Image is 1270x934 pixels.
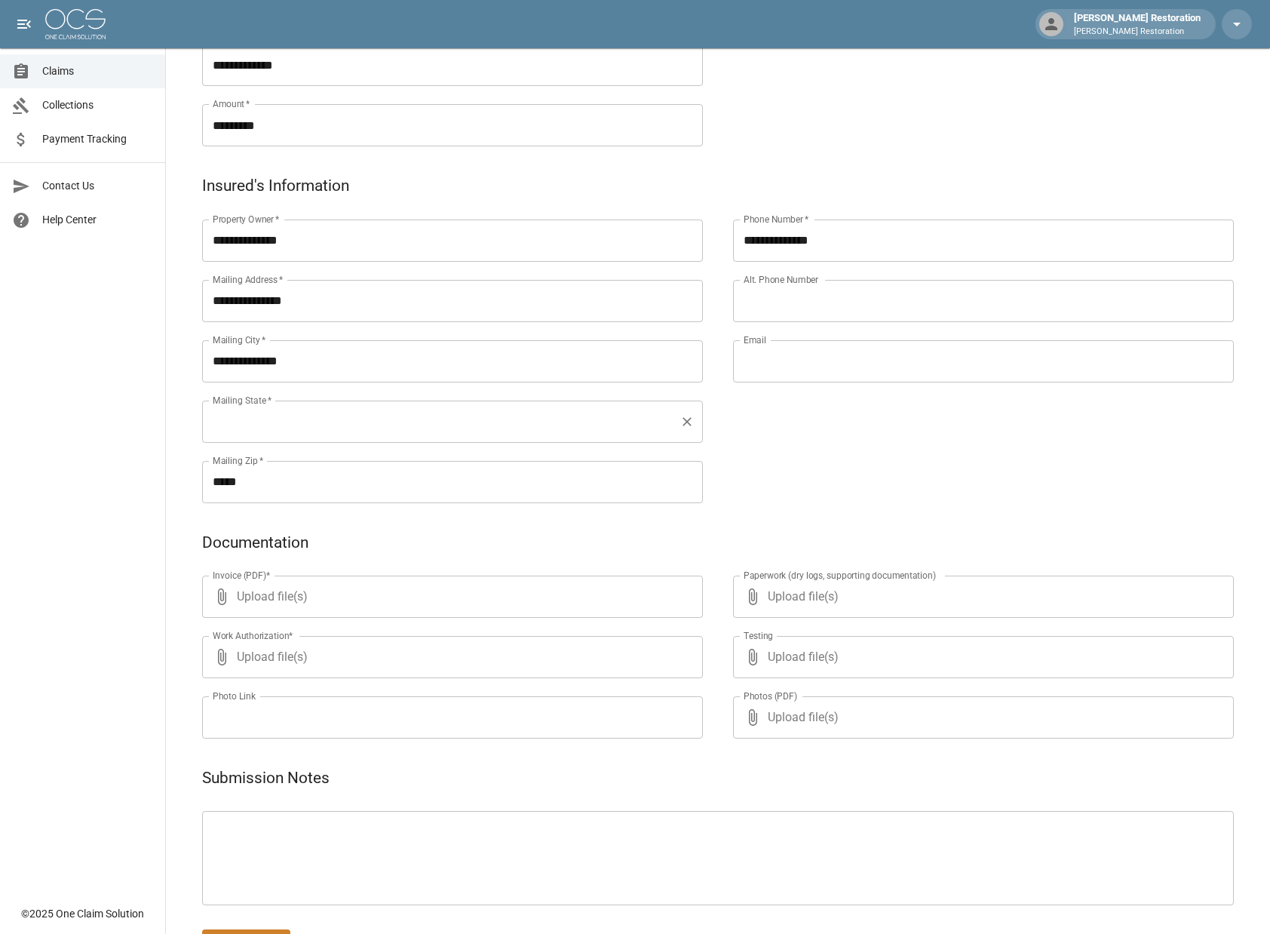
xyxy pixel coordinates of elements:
[42,131,153,147] span: Payment Tracking
[213,690,256,702] label: Photo Link
[9,9,39,39] button: open drawer
[676,411,698,432] button: Clear
[744,629,773,642] label: Testing
[42,97,153,113] span: Collections
[744,690,797,702] label: Photos (PDF)
[213,569,271,582] label: Invoice (PDF)*
[1068,11,1207,38] div: [PERSON_NAME] Restoration
[213,333,266,346] label: Mailing City
[237,636,662,678] span: Upload file(s)
[744,273,818,286] label: Alt. Phone Number
[768,696,1193,739] span: Upload file(s)
[744,569,936,582] label: Paperwork (dry logs, supporting documentation)
[744,213,808,226] label: Phone Number
[213,97,250,110] label: Amount
[42,212,153,228] span: Help Center
[768,576,1193,618] span: Upload file(s)
[1074,26,1201,38] p: [PERSON_NAME] Restoration
[768,636,1193,678] span: Upload file(s)
[45,9,106,39] img: ocs-logo-white-transparent.png
[213,629,293,642] label: Work Authorization*
[213,454,264,467] label: Mailing Zip
[237,576,662,618] span: Upload file(s)
[213,394,271,407] label: Mailing State
[213,213,280,226] label: Property Owner
[213,273,283,286] label: Mailing Address
[42,63,153,79] span: Claims
[21,906,144,921] div: © 2025 One Claim Solution
[42,178,153,194] span: Contact Us
[744,333,766,346] label: Email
